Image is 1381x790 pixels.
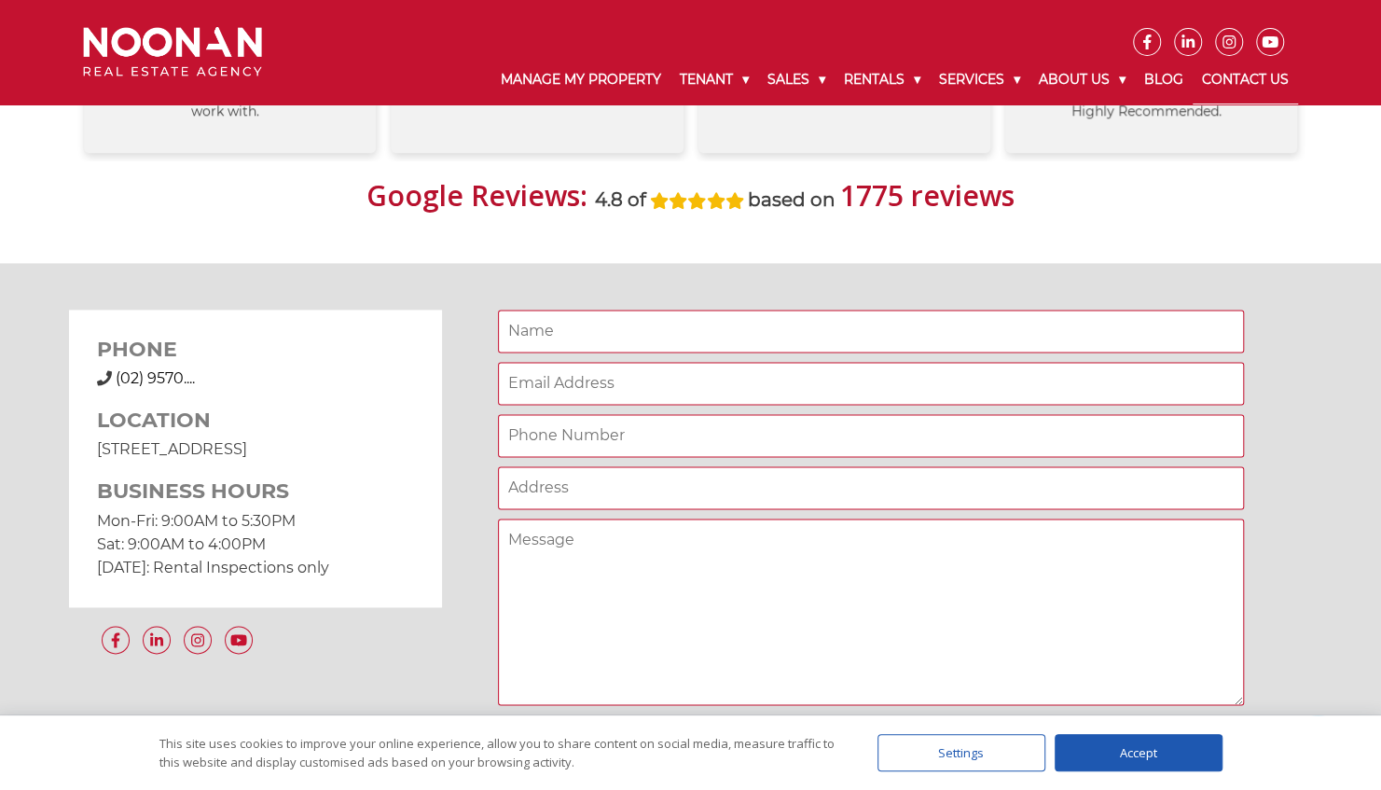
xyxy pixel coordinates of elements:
a: Services [930,56,1029,104]
div: Settings [877,734,1045,771]
p: Mon-Fri: 9:00AM to 5:30PM [97,509,414,533]
strong: Google Reviews: [366,176,587,215]
strong: 1775 reviews [840,176,1015,215]
img: Noonan Real Estate Agency [83,27,262,76]
input: Phone Number [498,414,1244,457]
input: Email Address [498,362,1244,405]
a: About Us [1029,56,1135,104]
div: Accept [1055,734,1222,771]
strong: 4.8 of [595,188,646,211]
p: [STREET_ADDRESS] [97,437,414,461]
a: Click to reveal phone number [116,369,195,387]
a: Manage My Property [491,56,670,104]
a: Contact Us [1193,56,1298,104]
span: (02) 9570.... [116,369,195,387]
h3: BUSINESS HOURS [97,479,414,504]
h3: PHONE [97,338,414,362]
input: Name [498,310,1244,353]
h3: LOCATION [97,409,414,433]
strong: based on [748,188,836,211]
p: Sat: 9:00AM to 4:00PM [97,533,414,556]
a: Tenant [670,56,758,104]
div: This site uses cookies to improve your online experience, allow you to share content on social me... [159,734,840,771]
a: Rentals [835,56,930,104]
p: [DATE]: Rental Inspections only [97,556,414,579]
input: Address [498,466,1244,509]
a: Blog [1135,56,1193,104]
a: Sales [758,56,835,104]
form: Contact form [498,310,1244,750]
